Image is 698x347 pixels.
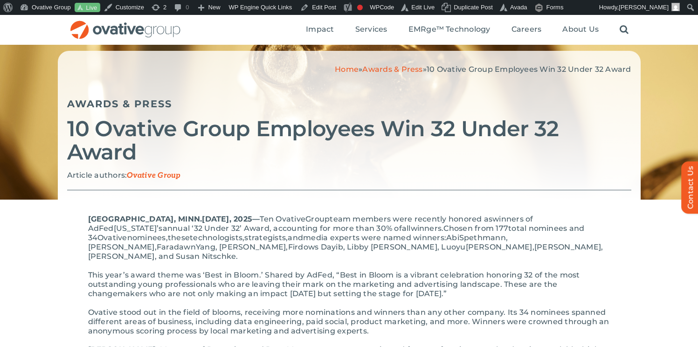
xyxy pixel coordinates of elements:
[361,233,440,242] span: were named winner
[67,171,631,180] p: Article authors:
[75,3,100,13] a: Live
[306,25,334,35] a: Impact
[264,215,274,223] span: en
[303,233,359,242] span: media experts
[511,25,542,34] span: Careers
[496,224,508,233] span: 177
[132,233,166,242] span: ominees
[288,243,319,251] span: Firdows
[273,233,288,242] span: ists,
[362,65,422,74] a: Awards & Press
[427,65,631,74] span: 10 Ovative Group Employees Win 32 Under 32 Award
[466,243,534,251] span: [PERSON_NAME],
[620,25,629,35] a: Search
[186,252,208,261] span: san N
[208,252,236,261] span: itschke
[321,243,343,251] span: Dayib
[408,25,491,34] span: EMRge™ Technology
[276,215,305,223] span: Ovative
[408,25,491,35] a: EMRge™ Technology
[562,25,599,34] span: About Us
[166,233,168,242] span: ,
[288,233,303,242] span: and
[88,233,508,251] span: , [PERSON_NAME],
[244,233,273,242] span: strateg
[402,224,411,233] span: all
[88,243,603,261] span: [PERSON_NAME], [PERSON_NAME], and Su
[306,15,629,45] nav: Menu
[157,243,196,251] span: Faradawn
[335,65,359,74] a: Home
[69,20,181,28] a: OG_Full_horizontal_RGB
[444,233,446,242] span: :
[619,4,669,11] span: [PERSON_NAME]
[359,243,439,251] span: by [PERSON_NAME],
[260,215,263,223] span: T
[67,117,631,164] h2: 10 Ovative Group Employees Win 32 Under 32 Award
[335,65,631,74] span: » »
[441,243,456,251] span: Luo
[443,224,494,233] span: Chosen from
[446,233,459,242] span: Abi
[190,233,231,242] span: technologi
[393,215,492,223] span: were recently honored as
[252,215,260,223] span: —
[88,224,585,242] span: and 34
[456,243,465,251] span: yu
[343,243,359,251] span: , Lib
[355,25,387,35] a: Services
[441,233,444,242] span: s
[511,25,542,35] a: Careers
[330,215,391,223] span: team members
[459,233,506,242] span: Spethmann
[202,215,229,223] span: [DATE]
[127,171,180,180] span: Ovative Group
[305,215,330,223] span: Group
[88,224,114,233] span: AdFed
[67,98,172,110] a: Awards & Press
[306,25,334,34] span: Impact
[196,243,288,251] span: Yang, [PERSON_NAME],
[88,308,609,335] span: Ovative stood out in the field of blooms, receiving more nominations and winners than any other c...
[88,215,202,223] span: [GEOGRAPHIC_DATA], MINN.
[229,215,252,223] span: , 2025
[562,25,599,35] a: About Us
[114,224,163,233] span: [US_STATE]’s
[236,252,238,261] span: .
[163,224,270,233] span: annual ‘32 Under 32’ Award
[357,5,363,10] div: Focus keyphrase not set
[168,233,190,242] span: these
[231,233,244,242] span: sts,
[118,233,127,242] span: ve
[411,224,442,233] span: winners
[88,271,580,298] span: This year’s award theme was ‘Best in Bloom.’ Shared by AdFed, “Best in Bloom is a vibrant celebra...
[97,233,118,242] span: Ovati
[270,224,402,233] span: , accounting for more than 30% of
[492,215,533,223] span: winners of
[442,224,443,233] span: .
[508,224,567,233] span: total nominees
[127,233,132,242] span: n
[355,25,387,34] span: Services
